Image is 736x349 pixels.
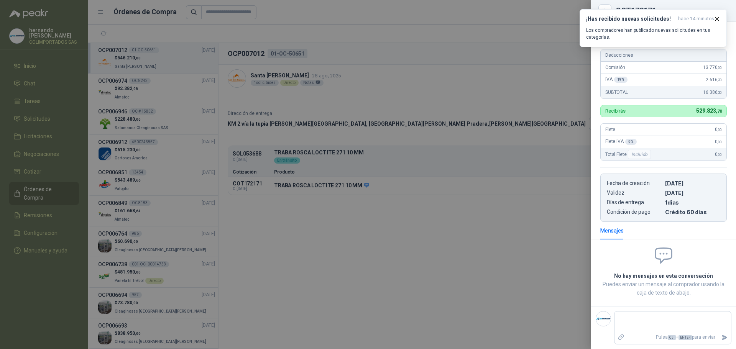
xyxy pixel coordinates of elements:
label: Adjuntar archivos [614,331,628,344]
p: Los compradores han publicado nuevas solicitudes en tus categorías. [586,27,720,41]
img: Company Logo [596,311,611,326]
span: 0 [715,139,722,144]
span: Deducciones [605,52,633,58]
div: 0 % [625,139,637,145]
p: [DATE] [665,190,720,196]
span: Comisión [605,65,625,70]
p: Pulsa + para enviar [628,331,719,344]
span: hace 14 minutos [678,16,714,22]
p: Validez [607,190,662,196]
span: ,00 [717,128,722,132]
p: Condición de pago [607,209,662,215]
span: ,30 [717,78,722,82]
p: Fecha de creación [607,180,662,187]
p: 1 dias [665,199,720,206]
span: ENTER [678,335,692,340]
span: Flete [605,127,615,132]
button: Enviar [718,331,731,344]
span: ,30 [717,90,722,95]
span: Total Flete [605,150,652,159]
span: IVA [605,77,628,83]
span: SUBTOTAL [605,90,628,95]
span: 2.616 [706,77,722,82]
span: 529.823 [696,108,722,114]
span: Ctrl [668,335,676,340]
span: Flete IVA [605,139,637,145]
span: 13.770 [703,65,722,70]
p: Crédito 60 días [665,209,720,215]
p: Recibirás [605,108,626,113]
h2: No hay mensajes en esta conversación [600,272,727,280]
p: Días de entrega [607,199,662,206]
span: ,00 [717,140,722,144]
h3: ¡Has recibido nuevas solicitudes! [586,16,675,22]
span: ,70 [716,109,722,114]
div: Incluido [628,150,651,159]
span: 16.386 [703,90,722,95]
span: 0 [715,127,722,132]
button: ¡Has recibido nuevas solicitudes!hace 14 minutos Los compradores han publicado nuevas solicitudes... [580,9,727,47]
span: ,00 [717,152,722,157]
span: ,00 [717,66,722,70]
div: Mensajes [600,226,624,235]
span: 0 [715,152,722,157]
div: 19 % [614,77,628,83]
button: Close [600,6,609,15]
p: Puedes enviar un mensaje al comprador usando la caja de texto de abajo. [600,280,727,297]
p: [DATE] [665,180,720,187]
div: COT172171 [616,7,727,15]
